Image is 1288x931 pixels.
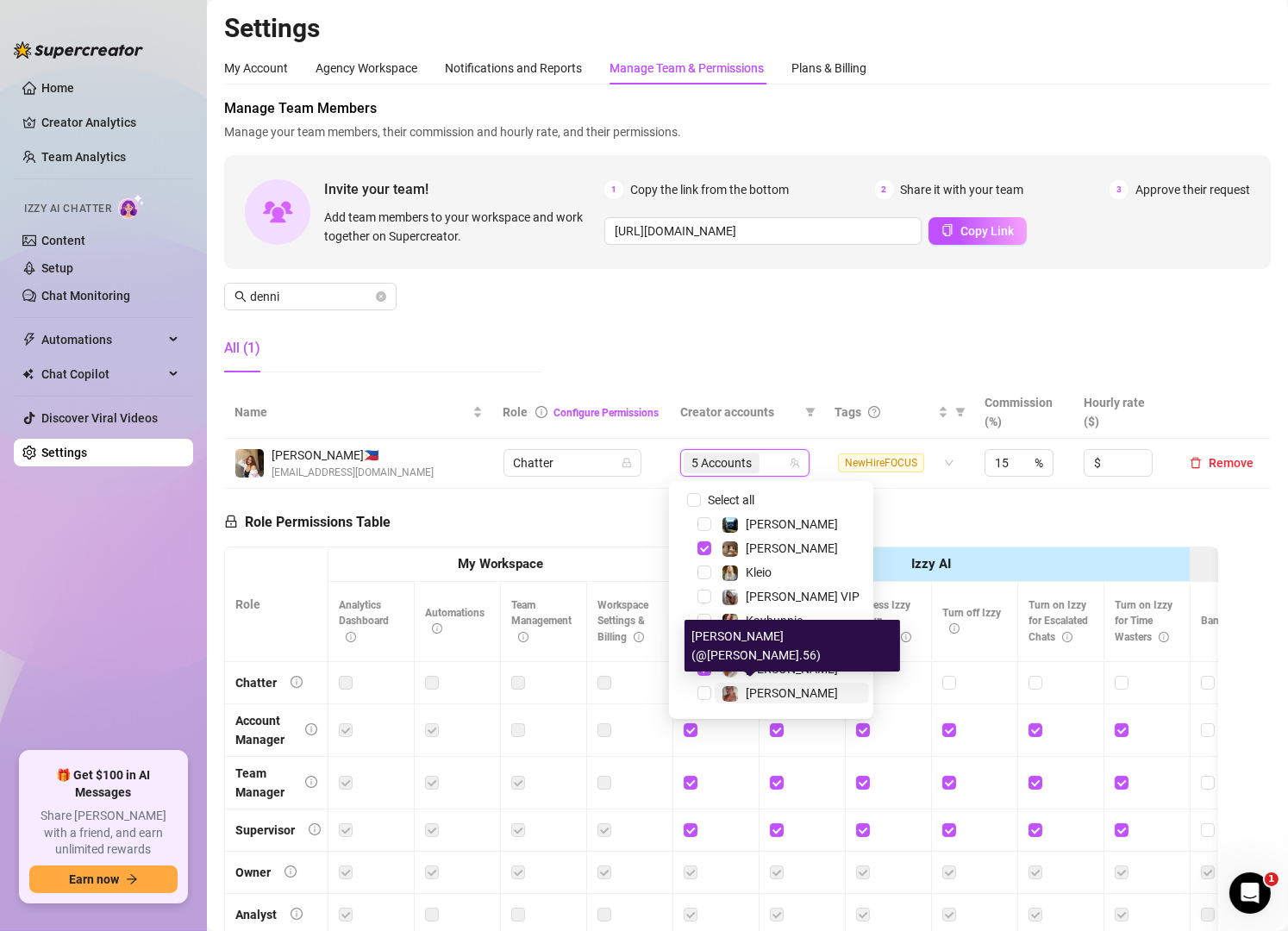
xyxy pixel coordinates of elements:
[1110,180,1129,199] span: 3
[722,614,738,629] img: Kaybunnie
[856,599,911,644] span: Access Izzy Setup - Settings
[235,821,295,840] div: Supervisor
[22,368,34,380] img: Chat Copilot
[29,767,178,801] span: 🎁 Get $100 in AI Messages
[41,360,164,388] span: Chat Copilot
[224,515,238,528] span: lock
[685,620,900,672] div: [PERSON_NAME] (@[PERSON_NAME].56)
[126,873,138,885] span: arrow-right
[746,541,838,555] span: [PERSON_NAME]
[305,776,317,788] span: info-circle
[41,261,73,275] a: Setup
[722,565,738,581] img: Kleio
[952,399,969,425] span: filter
[746,517,838,531] span: [PERSON_NAME]
[1183,453,1260,473] button: Remove
[224,12,1271,45] h2: Settings
[697,517,711,531] span: Select tree node
[445,59,582,78] div: Notifications and Reports
[697,541,711,555] span: Select tree node
[697,614,711,628] span: Select tree node
[309,823,321,835] span: info-circle
[376,291,386,302] button: close-circle
[680,403,798,422] span: Creator accounts
[272,465,434,481] span: [EMAIL_ADDRESS][DOMAIN_NAME]
[291,908,303,920] span: info-circle
[41,150,126,164] a: Team Analytics
[41,446,87,459] a: Settings
[1115,599,1172,644] span: Turn on Izzy for Time Wasters
[1062,632,1072,642] span: info-circle
[901,632,911,642] span: info-circle
[234,291,247,303] span: search
[1209,456,1254,470] span: Remove
[235,764,291,802] div: Team Manager
[941,224,953,236] span: copy
[272,446,434,465] span: [PERSON_NAME] 🇵🇭
[425,607,485,635] span: Automations
[838,453,924,472] span: NewHireFOCUS
[911,556,951,572] strong: Izzy AI
[324,208,597,246] span: Add team members to your workspace and work together on Supercreator.
[503,405,528,419] span: Role
[234,403,469,422] span: Name
[722,686,738,702] img: Jamie
[634,632,644,642] span: info-circle
[722,517,738,533] img: Britt
[868,406,880,418] span: question-circle
[224,122,1271,141] span: Manage your team members, their commission and hourly rate, and their permissions.
[29,808,178,859] span: Share [PERSON_NAME] with a friend, and earn unlimited rewards
[1190,457,1202,469] span: delete
[684,453,760,473] span: 5 Accounts
[224,338,260,359] div: All (1)
[511,599,572,644] span: Team Management
[697,590,711,603] span: Select tree node
[284,865,297,878] span: info-circle
[875,180,894,199] span: 2
[69,872,119,886] span: Earn now
[224,512,391,533] h5: Role Permissions Table
[235,905,277,924] div: Analyst
[224,98,1271,119] span: Manage Team Members
[41,411,158,425] a: Discover Viral Videos
[722,590,738,605] img: Kat Hobbs VIP
[746,590,860,603] span: [PERSON_NAME] VIP
[746,565,772,579] span: Kleio
[805,407,816,417] span: filter
[14,41,143,59] img: logo-BBDzfeDw.svg
[746,614,803,628] span: Kaybunnie
[41,326,164,353] span: Automations
[1201,615,1241,627] span: Bank
[514,450,631,476] span: Chatter
[835,403,861,422] span: Tags
[1159,632,1169,642] span: info-circle
[901,180,1024,199] span: Share it with your team
[1029,599,1088,644] span: Turn on Izzy for Escalated Chats
[622,458,632,468] span: lock
[604,180,623,199] span: 1
[554,407,660,419] a: Configure Permissions
[225,547,328,662] th: Role
[118,194,145,219] img: AI Chatter
[339,599,389,644] span: Analytics Dashboard
[235,711,291,749] div: Account Manager
[630,180,789,199] span: Copy the link from the bottom
[432,623,442,634] span: info-circle
[942,607,1001,635] span: Turn off Izzy
[41,81,74,95] a: Home
[1073,386,1172,439] th: Hourly rate ($)
[791,59,866,78] div: Plans & Billing
[235,673,277,692] div: Chatter
[22,333,36,347] span: thunderbolt
[722,541,738,557] img: Brooke
[235,449,264,478] img: Dennise
[697,686,711,700] span: Select tree node
[346,632,356,642] span: info-circle
[535,406,547,418] span: info-circle
[928,217,1027,245] button: Copy Link
[597,599,648,644] span: Workspace Settings & Billing
[610,59,764,78] div: Manage Team & Permissions
[224,386,493,439] th: Name
[235,863,271,882] div: Owner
